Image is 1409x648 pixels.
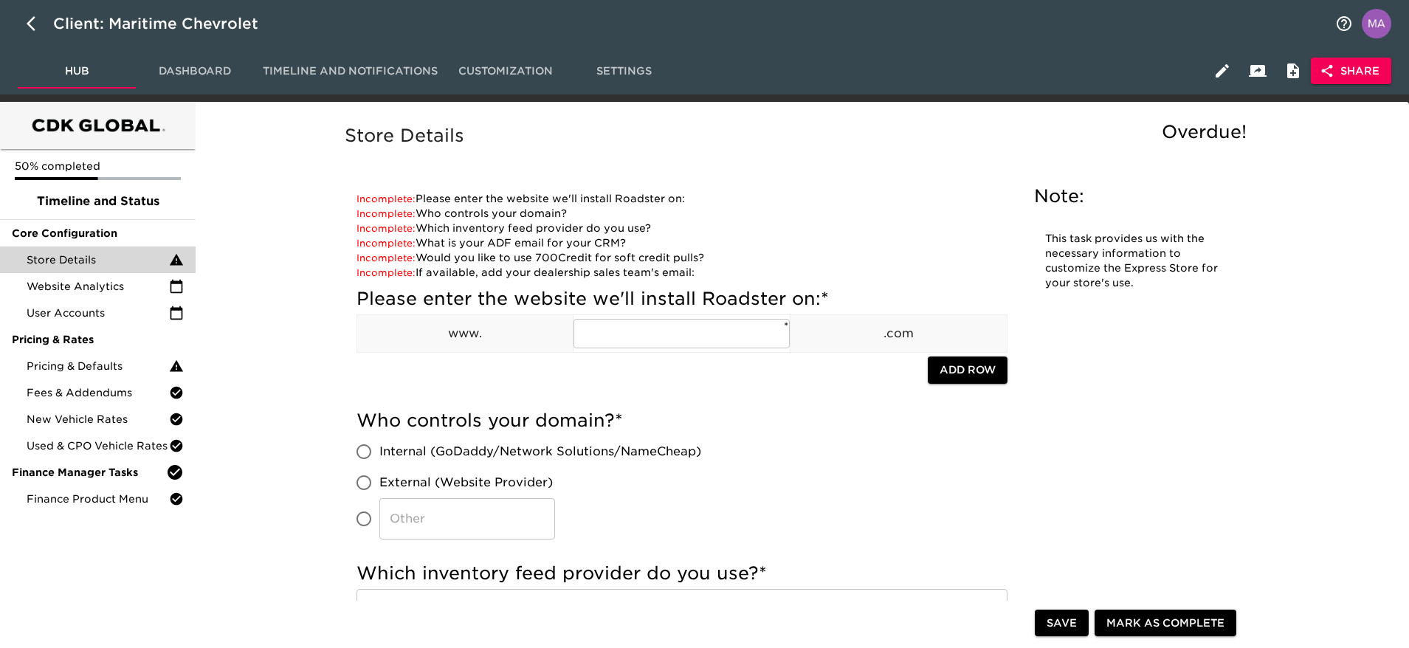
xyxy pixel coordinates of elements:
a: If available, add your dealership sales team's email: [356,266,695,278]
button: Save [1035,610,1089,637]
span: Incomplete: [356,193,416,204]
span: Incomplete: [356,252,416,263]
span: Incomplete: [356,267,416,278]
span: Add Row [940,361,996,379]
span: Pricing & Defaults [27,359,169,373]
p: This task provides us with the necessary information to customize the Express Store for your stor... [1045,232,1222,291]
span: Timeline and Status [12,193,184,210]
p: www. [357,325,573,342]
img: Profile [1362,9,1391,38]
button: Add Row [928,356,1007,384]
span: Timeline and Notifications [263,62,438,80]
button: Client View [1240,53,1275,89]
h5: Store Details [345,124,1254,148]
span: Core Configuration [12,226,184,241]
a: Would you like to use 700Credit for soft credit pulls? [356,252,704,263]
span: Dashboard [145,62,245,80]
h5: Please enter the website we'll install Roadster on: [356,287,1007,311]
span: Share [1323,62,1379,80]
span: User Accounts [27,306,169,320]
span: New Vehicle Rates [27,412,169,427]
button: notifications [1326,6,1362,41]
span: Finance Manager Tasks [12,465,166,480]
span: Incomplete: [356,208,416,219]
span: Internal (GoDaddy/Network Solutions/NameCheap) [379,443,701,461]
h5: Which inventory feed provider do you use? [356,562,1007,585]
span: Incomplete: [356,238,416,249]
button: Open [982,599,1002,620]
span: Overdue! [1162,121,1247,142]
button: Mark as Complete [1095,610,1236,637]
button: Edit Hub [1205,53,1240,89]
a: Which inventory feed provider do you use? [356,222,651,234]
a: What is your ADF email for your CRM? [356,237,626,249]
h5: Note: [1034,185,1233,208]
p: 50% completed [15,159,181,173]
button: Share [1311,58,1391,85]
h5: Who controls your domain? [356,409,1007,432]
a: Please enter the website we'll install Roadster on: [356,193,685,204]
span: Website Analytics [27,279,169,294]
span: Incomplete: [356,223,416,234]
span: Customization [455,62,556,80]
span: External (Website Provider) [379,474,553,492]
span: Settings [573,62,674,80]
span: Used & CPO Vehicle Rates [27,438,169,453]
span: Fees & Addendums [27,385,169,400]
button: Internal Notes and Comments [1275,53,1311,89]
span: Store Details [27,252,169,267]
span: Mark as Complete [1106,614,1224,633]
span: Finance Product Menu [27,492,169,506]
p: .com [790,325,1007,342]
a: Who controls your domain? [356,207,567,219]
div: Client: Maritime Chevrolet [53,12,279,35]
span: Pricing & Rates [12,332,184,347]
span: Hub [27,62,127,80]
span: Save [1047,614,1077,633]
input: Other [379,498,555,540]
